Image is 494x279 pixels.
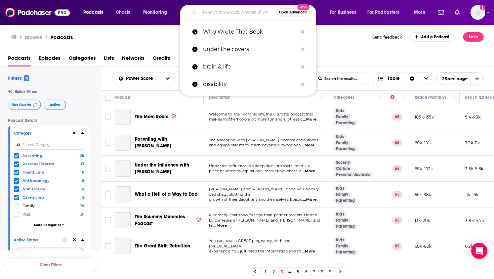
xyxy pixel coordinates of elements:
[278,268,285,276] a: 3
[333,249,358,255] a: Parenting
[303,197,317,202] span: ...More
[333,192,351,197] a: Family
[465,218,484,223] p: 3.8k-4.7k
[392,217,402,224] p: 65
[333,218,351,223] a: Family
[39,53,60,66] a: Episodes
[333,237,347,243] a: Kids
[318,94,326,102] button: Column Actions
[79,7,112,18] button: open menu
[135,114,168,120] span: The Mom Room
[452,7,462,18] a: Show notifications dropdown
[187,5,323,20] div: Search podcasts, credits, & more...
[171,113,176,119] img: verified Badge
[333,120,358,126] a: Parenting
[105,140,111,146] span: Toggle select row
[470,5,485,20] img: User Profile
[333,243,351,249] a: Family
[5,6,70,19] img: Podchaser - Follow, Share and Rate Podcasts
[135,214,185,226] span: The Scummy Mummies Podcast
[50,34,73,40] a: Podcasts
[303,117,317,122] span: ...More
[80,153,84,158] span: 2k
[209,112,313,117] span: Welcome to The Mom Room, the ultimate podcast that
[82,170,84,175] span: 8
[8,75,29,81] h2: Filters
[209,138,318,142] span: The Parenting with [PERSON_NAME] podcast encourages
[415,93,446,101] div: Reach (Monthly)
[333,166,353,171] a: Culture
[8,53,31,66] span: Podcasts
[138,7,176,18] button: open menu
[286,268,293,276] a: 4
[270,268,277,276] a: 2
[82,195,84,200] span: 2
[392,139,402,146] p: 65
[82,178,84,183] span: 6
[325,7,365,18] button: open menu
[115,238,131,254] a: The Great Birth Rebellion
[209,218,320,228] span: by comedians [PERSON_NAME] and [PERSON_NAME] and fe
[209,117,302,122] span: makes motherhood a lot more fun and a lot less c
[333,263,346,269] a: Arts
[471,243,487,259] div: Open Intercom Messenger
[333,186,347,191] a: Kids
[435,7,447,18] a: Show notifications dropdown
[414,8,425,17] span: More
[23,195,44,200] span: Caregiving
[213,223,227,228] span: ...More
[333,172,373,177] a: Personal Journals
[415,218,430,223] p: 13k-20k
[437,74,468,84] span: 25 per page
[180,58,316,76] a: brain & life
[44,99,66,110] button: Active
[392,165,402,172] p: 65
[276,8,310,16] button: Open AdvancedNew
[415,192,431,197] p: 66k-98k
[23,161,54,166] span: Personal Stories
[14,247,84,258] button: open menu
[294,268,301,276] a: 5
[209,249,301,253] span: experience. You just need the information and str
[367,8,400,17] span: For Podcasters
[14,238,58,242] div: Active Status
[311,268,317,276] a: 7
[161,73,175,85] button: open menu
[297,4,310,10] span: New
[14,141,84,150] input: Search Category...
[392,243,402,249] p: 65
[115,186,131,202] a: What a Hell of a Way to Dad
[126,76,155,81] span: Power Score
[209,164,310,168] span: Under the Influence is a deep dive into social media, a
[333,146,358,151] a: Parenting
[50,103,60,107] span: Active
[333,224,358,229] a: Parenting
[153,53,170,66] a: Credits
[392,191,402,198] p: 65
[465,140,480,146] p: 7.3k-11k
[135,243,190,249] span: The Great Birth Rebellion
[203,58,297,76] p: brain & life
[400,94,408,102] button: Column Actions
[327,268,333,276] a: 9
[105,166,111,172] span: Toggle select row
[392,113,402,120] p: 65
[333,114,351,120] a: Family
[209,143,301,147] span: and equips parents to reach beyond outward beh
[105,114,111,120] span: Toggle select row
[14,131,67,136] div: Category
[14,236,62,244] button: Active Status
[387,76,400,81] span: Table
[302,268,309,276] a: 6
[15,89,37,94] span: Quick Filters
[372,72,434,85] h2: Choose View
[465,192,478,197] p: 11k-16k
[209,187,319,197] span: [PERSON_NAME] and [PERSON_NAME] bring you weekly dad chats, plotting the
[135,191,198,198] a: What a Hell of a Way to Dad
[23,153,42,158] span: Parenting
[470,5,485,20] button: Show profile menu
[370,34,404,40] button: Send feedback
[23,170,44,175] span: Healthcare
